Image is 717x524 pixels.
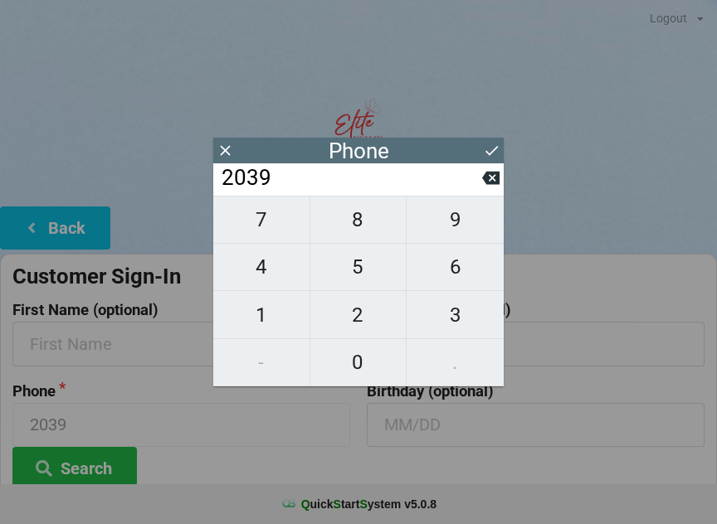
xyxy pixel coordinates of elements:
[407,298,504,332] span: 3
[310,298,407,332] span: 2
[310,244,407,291] button: 5
[310,339,407,386] button: 0
[407,196,504,244] button: 9
[213,202,310,237] span: 7
[407,244,504,291] button: 6
[407,202,504,237] span: 9
[213,244,310,291] button: 4
[329,143,389,159] div: Phone
[310,196,407,244] button: 8
[213,291,310,338] button: 1
[310,250,407,284] span: 5
[310,291,407,338] button: 2
[407,291,504,338] button: 3
[213,250,310,284] span: 4
[310,202,407,237] span: 8
[213,298,310,332] span: 1
[407,250,504,284] span: 6
[213,196,310,244] button: 7
[310,345,407,380] span: 0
